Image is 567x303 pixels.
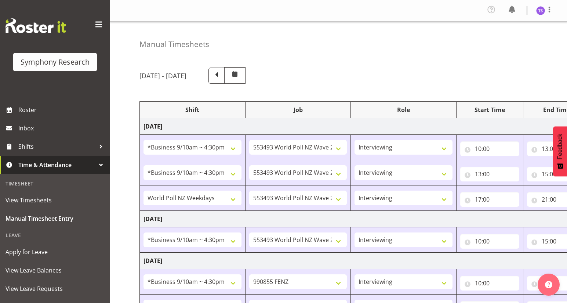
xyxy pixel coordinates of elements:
[2,261,108,279] a: View Leave Balances
[460,105,519,114] div: Start Time
[18,123,106,134] span: Inbox
[545,281,552,288] img: help-xxl-2.png
[18,104,106,115] span: Roster
[6,246,105,257] span: Apply for Leave
[139,40,209,48] h4: Manual Timesheets
[460,141,519,156] input: Click to select...
[21,57,90,68] div: Symphony Research
[2,243,108,261] a: Apply for Leave
[18,141,95,152] span: Shifts
[6,283,105,294] span: View Leave Requests
[2,191,108,209] a: View Timesheets
[355,105,452,114] div: Role
[460,192,519,207] input: Click to select...
[2,209,108,228] a: Manual Timesheet Entry
[2,176,108,191] div: Timesheet
[536,6,545,15] img: titi-strickland1975.jpg
[553,126,567,176] button: Feedback - Show survey
[6,195,105,206] span: View Timesheets
[6,213,105,224] span: Manual Timesheet Entry
[460,234,519,249] input: Click to select...
[557,134,563,159] span: Feedback
[6,18,66,33] img: Rosterit website logo
[460,276,519,291] input: Click to select...
[2,279,108,298] a: View Leave Requests
[460,167,519,181] input: Click to select...
[249,105,347,114] div: Job
[6,265,105,276] span: View Leave Balances
[18,159,95,170] span: Time & Attendance
[143,105,241,114] div: Shift
[139,72,186,80] h5: [DATE] - [DATE]
[2,228,108,243] div: Leave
